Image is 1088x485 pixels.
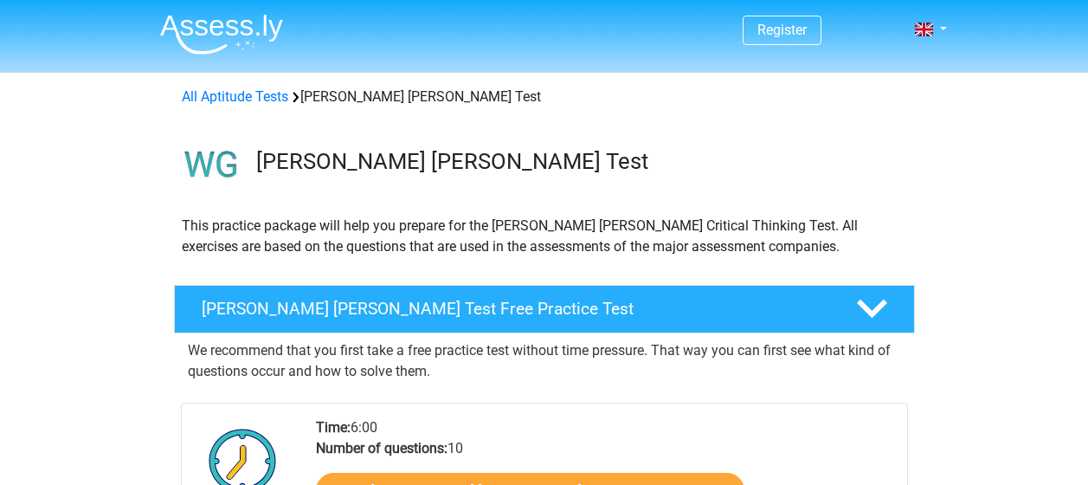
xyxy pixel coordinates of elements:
[182,216,907,257] p: This practice package will help you prepare for the [PERSON_NAME] [PERSON_NAME] Critical Thinking...
[188,340,901,382] p: We recommend that you first take a free practice test without time pressure. That way you can fir...
[175,87,914,107] div: [PERSON_NAME] [PERSON_NAME] Test
[202,299,828,319] h4: [PERSON_NAME] [PERSON_NAME] Test Free Practice Test
[316,440,447,456] b: Number of questions:
[175,128,248,202] img: watson glaser test
[256,148,901,175] h3: [PERSON_NAME] [PERSON_NAME] Test
[160,14,283,55] img: Assessly
[757,22,807,38] a: Register
[167,285,922,333] a: [PERSON_NAME] [PERSON_NAME] Test Free Practice Test
[316,419,351,436] b: Time:
[182,88,288,105] a: All Aptitude Tests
